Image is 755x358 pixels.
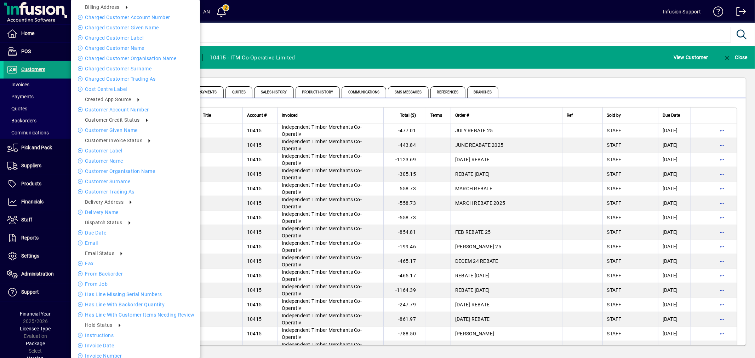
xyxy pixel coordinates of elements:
li: Charged Customer Given name [71,23,200,32]
li: Customer Account number [71,105,200,114]
span: Dispatch Status [85,220,122,225]
li: Has Line Missing Serial Numbers [71,290,200,299]
li: Customer Trading as [71,187,200,196]
span: Customer Invoice Status [85,138,142,143]
li: Charged Customer Account number [71,13,200,22]
span: Customer credit status [85,117,140,123]
li: Cost Centre Label [71,85,200,93]
li: From Backorder [71,270,200,278]
li: Has Line With Backorder Quantity [71,300,200,309]
li: Customer Given name [71,126,200,134]
li: Invoice date [71,341,200,350]
li: Charged Customer Surname [71,64,200,73]
li: From Job [71,280,200,288]
li: Charged Customer name [71,44,200,52]
li: Customer Surname [71,177,200,186]
li: Customer label [71,146,200,155]
span: Hold Status [85,322,113,328]
li: Instructions [71,331,200,340]
li: Due date [71,229,200,237]
li: Charged Customer Organisation name [71,54,200,63]
li: Has Line With Customer Items Needing Review [71,311,200,319]
span: Delivery address [85,199,124,205]
li: Delivery name [71,208,200,216]
span: Email status [85,250,114,256]
li: Customer Organisation name [71,167,200,175]
li: Charged Customer label [71,34,200,42]
li: Charged Customer Trading as [71,75,200,83]
li: Customer name [71,157,200,165]
span: Created App Source [85,97,131,102]
li: Email [71,239,200,247]
span: Billing address [85,4,120,10]
li: Fax [71,259,200,268]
